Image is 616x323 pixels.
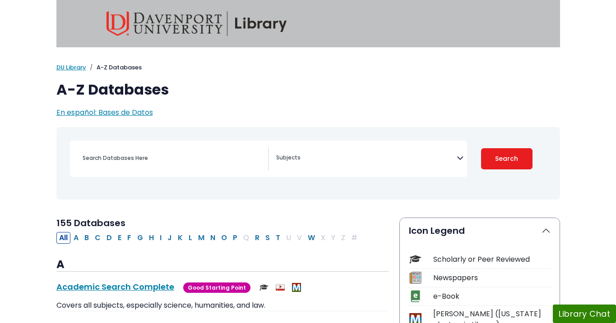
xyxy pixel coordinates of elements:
[134,232,146,244] button: Filter Results G
[165,232,175,244] button: Filter Results J
[409,253,421,265] img: Icon Scholarly or Peer Reviewed
[230,232,240,244] button: Filter Results P
[107,11,287,36] img: Davenport University Library
[305,232,318,244] button: Filter Results W
[71,232,81,244] button: Filter Results A
[56,258,389,272] h3: A
[481,148,533,169] button: Submit for Search Results
[409,290,421,302] img: Icon e-Book
[400,218,560,243] button: Icon Legend
[104,232,115,244] button: Filter Results D
[433,273,551,283] div: Newspapers
[157,232,164,244] button: Filter Results I
[276,283,285,292] img: Audio & Video
[553,305,616,323] button: Library Chat
[56,281,174,292] a: Academic Search Complete
[56,63,560,72] nav: breadcrumb
[115,232,124,244] button: Filter Results E
[433,291,551,302] div: e-Book
[218,232,230,244] button: Filter Results O
[273,232,283,244] button: Filter Results T
[56,217,125,229] span: 155 Databases
[276,155,457,162] textarea: Search
[433,254,551,265] div: Scholarly or Peer Reviewed
[77,151,268,164] input: Search database by title or keyword
[146,232,157,244] button: Filter Results H
[56,63,86,72] a: DU Library
[56,232,70,244] button: All
[252,232,262,244] button: Filter Results R
[86,63,142,72] li: A-Z Databases
[208,232,218,244] button: Filter Results N
[56,107,153,118] a: En español: Bases de Datos
[259,283,269,292] img: Scholarly or Peer Reviewed
[175,232,185,244] button: Filter Results K
[92,232,103,244] button: Filter Results C
[56,127,560,200] nav: Search filters
[56,81,560,98] h1: A-Z Databases
[56,300,389,311] p: Covers all subjects, especially science, humanities, and law.
[292,283,301,292] img: MeL (Michigan electronic Library)
[263,232,273,244] button: Filter Results S
[186,232,195,244] button: Filter Results L
[82,232,92,244] button: Filter Results B
[125,232,134,244] button: Filter Results F
[56,232,361,242] div: Alpha-list to filter by first letter of database name
[195,232,207,244] button: Filter Results M
[183,282,250,293] span: Good Starting Point
[409,272,421,284] img: Icon Newspapers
